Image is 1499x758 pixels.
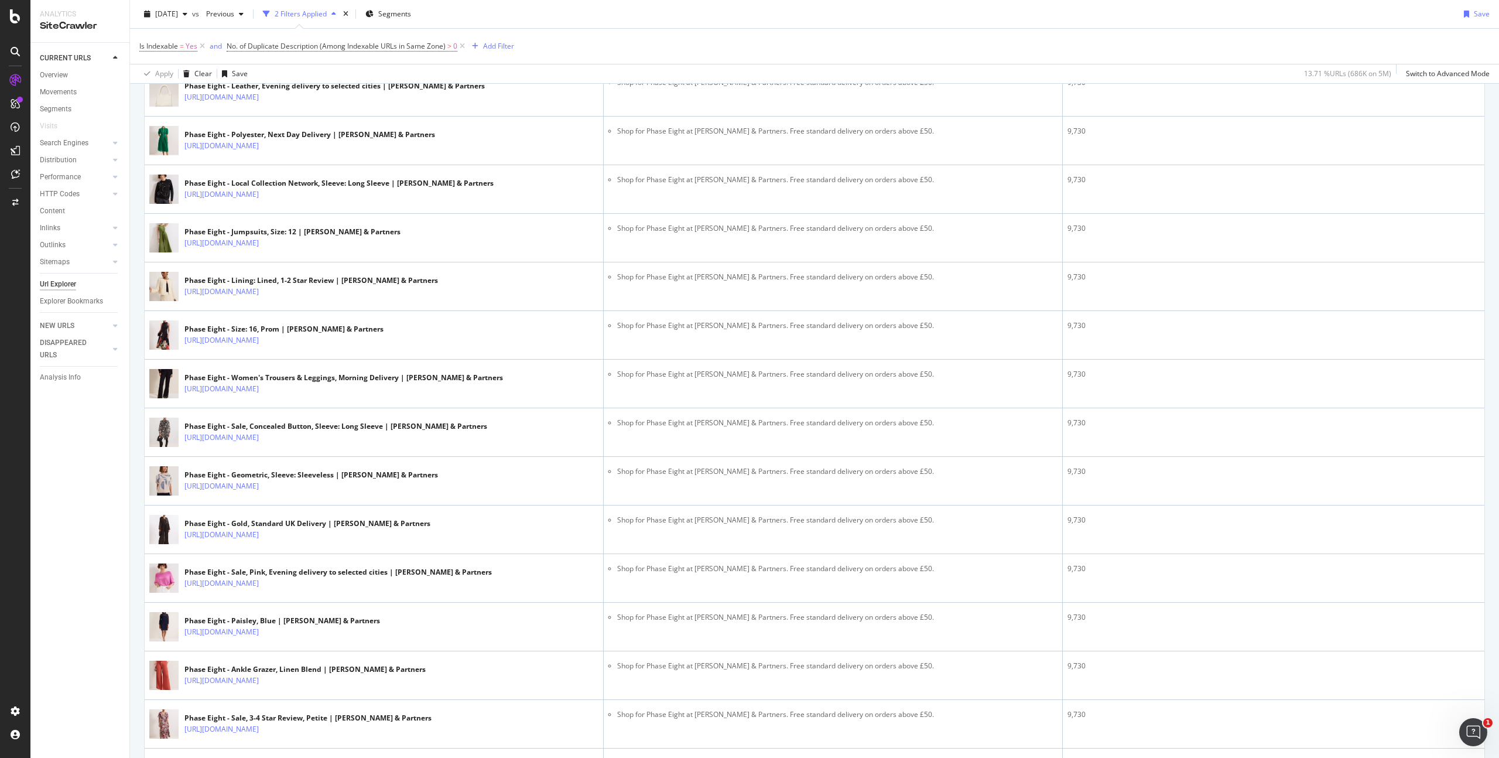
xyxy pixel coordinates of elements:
[40,320,74,332] div: NEW URLS
[617,223,1057,234] li: Shop for Phase Eight at [PERSON_NAME] & Partners. Free standard delivery on orders above £50.
[40,295,103,308] div: Explorer Bookmarks
[40,256,70,268] div: Sitemaps
[40,320,109,332] a: NEW URLS
[617,612,1057,623] li: Shop for Phase Eight at [PERSON_NAME] & Partners. Free standard delivery on orders above £50.
[184,616,380,626] div: Phase Eight - Paisley, Blue | [PERSON_NAME] & Partners
[453,38,457,54] span: 0
[1067,320,1480,331] div: 9,730
[467,39,514,53] button: Add Filter
[1459,718,1487,746] iframe: Intercom live chat
[617,661,1057,671] li: Shop for Phase Eight at [PERSON_NAME] & Partners. Free standard delivery on orders above £50.
[40,337,99,361] div: DISAPPEARED URLS
[40,205,121,217] a: Content
[149,607,179,647] img: main image
[227,41,446,51] span: No. of Duplicate Description (Among Indexable URLs in Same Zone)
[179,64,212,83] button: Clear
[184,227,401,237] div: Phase Eight - Jumpsuits, Size: 12 | [PERSON_NAME] & Partners
[378,9,411,19] span: Segments
[217,64,248,83] button: Save
[617,709,1057,720] li: Shop for Phase Eight at [PERSON_NAME] & Partners. Free standard delivery on orders above £50.
[40,86,121,98] a: Movements
[184,81,485,91] div: Phase Eight - Leather, Evening delivery to selected cities | [PERSON_NAME] & Partners
[149,510,179,549] img: main image
[180,41,184,51] span: =
[1067,126,1480,136] div: 9,730
[40,205,65,217] div: Content
[341,8,351,20] div: times
[40,171,81,183] div: Performance
[194,69,212,78] div: Clear
[139,64,173,83] button: Apply
[184,626,259,638] a: [URL][DOMAIN_NAME]
[210,41,222,51] div: and
[1459,5,1490,23] button: Save
[1067,272,1480,282] div: 9,730
[1067,369,1480,380] div: 9,730
[1067,466,1480,477] div: 9,730
[184,529,259,541] a: [URL][DOMAIN_NAME]
[40,239,66,251] div: Outlinks
[40,371,121,384] a: Analysis Info
[184,383,259,395] a: [URL][DOMAIN_NAME]
[155,9,178,19] span: 2025 Sep. 4th
[1067,564,1480,574] div: 9,730
[40,120,69,132] a: Visits
[1067,515,1480,525] div: 9,730
[40,239,109,251] a: Outlinks
[447,41,451,51] span: >
[361,5,416,23] button: Segments
[184,578,259,589] a: [URL][DOMAIN_NAME]
[149,73,179,112] img: main image
[1304,69,1391,78] div: 13.71 % URLs ( 686K on 5M )
[617,320,1057,331] li: Shop for Phase Eight at [PERSON_NAME] & Partners. Free standard delivery on orders above £50.
[184,91,259,103] a: [URL][DOMAIN_NAME]
[139,41,178,51] span: Is Indexable
[184,237,259,249] a: [URL][DOMAIN_NAME]
[201,9,234,19] span: Previous
[1067,223,1480,234] div: 9,730
[1474,9,1490,19] div: Save
[40,278,76,291] div: Url Explorer
[40,120,57,132] div: Visits
[149,316,179,355] img: main image
[1067,612,1480,623] div: 9,730
[184,470,438,480] div: Phase Eight - Geometric, Sleeve: Sleeveless | [PERSON_NAME] & Partners
[232,69,248,78] div: Save
[40,337,109,361] a: DISAPPEARED URLS
[184,373,503,383] div: Phase Eight - Women's Trousers & Leggings, Morning Delivery | [PERSON_NAME] & Partners
[184,664,426,675] div: Phase Eight - Ankle Grazer, Linen Blend | [PERSON_NAME] & Partners
[483,41,514,51] div: Add Filter
[184,432,259,443] a: [URL][DOMAIN_NAME]
[149,559,179,598] img: main image
[184,480,259,492] a: [URL][DOMAIN_NAME]
[1067,418,1480,428] div: 9,730
[184,286,259,298] a: [URL][DOMAIN_NAME]
[184,178,494,189] div: Phase Eight - Local Collection Network, Sleeve: Long Sleeve | [PERSON_NAME] & Partners
[149,267,179,306] img: main image
[617,369,1057,380] li: Shop for Phase Eight at [PERSON_NAME] & Partners. Free standard delivery on orders above £50.
[40,154,77,166] div: Distribution
[184,518,430,529] div: Phase Eight - Gold, Standard UK Delivery | [PERSON_NAME] & Partners
[149,413,179,452] img: main image
[40,52,91,64] div: CURRENT URLS
[139,5,192,23] button: [DATE]
[1483,718,1493,728] span: 1
[617,418,1057,428] li: Shop for Phase Eight at [PERSON_NAME] & Partners. Free standard delivery on orders above £50.
[149,462,179,501] img: main image
[40,278,121,291] a: Url Explorer
[149,656,179,695] img: main image
[184,567,492,578] div: Phase Eight - Sale, Pink, Evening delivery to selected cities | [PERSON_NAME] & Partners
[617,466,1057,477] li: Shop for Phase Eight at [PERSON_NAME] & Partners. Free standard delivery on orders above £50.
[40,222,109,234] a: Inlinks
[40,137,88,149] div: Search Engines
[40,171,109,183] a: Performance
[617,272,1057,282] li: Shop for Phase Eight at [PERSON_NAME] & Partners. Free standard delivery on orders above £50.
[184,421,487,432] div: Phase Eight - Sale, Concealed Button, Sleeve: Long Sleeve | [PERSON_NAME] & Partners
[40,19,120,33] div: SiteCrawler
[184,129,435,140] div: Phase Eight - Polyester, Next Day Delivery | [PERSON_NAME] & Partners
[1067,175,1480,185] div: 9,730
[149,364,179,404] img: main image
[184,189,259,200] a: [URL][DOMAIN_NAME]
[184,675,259,687] a: [URL][DOMAIN_NAME]
[184,324,384,334] div: Phase Eight - Size: 16, Prom | [PERSON_NAME] & Partners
